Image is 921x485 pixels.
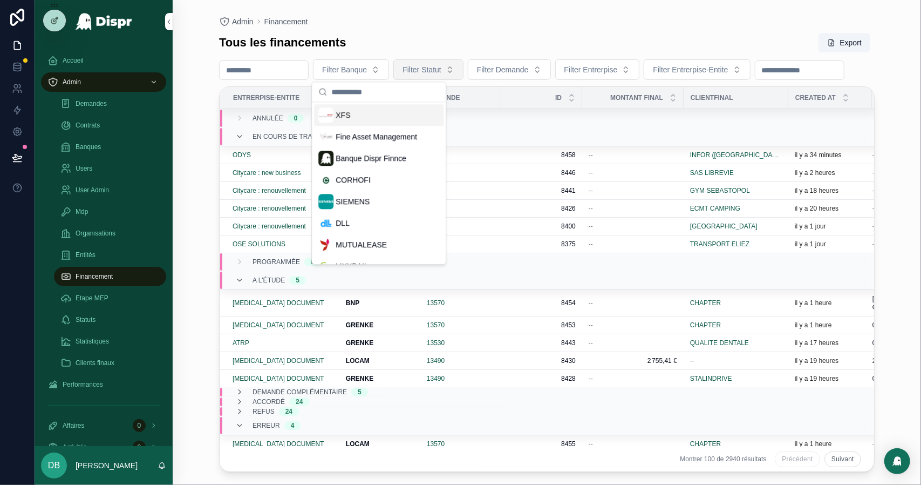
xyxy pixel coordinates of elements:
span: Created at [795,93,836,102]
a: 13550 [427,169,495,177]
p: il y a 34 minutes [795,151,842,159]
span: Citycare : renouvellement [233,204,306,213]
span: -- [589,440,593,448]
span: Statistiques [76,337,109,346]
span: Banques [76,143,101,151]
div: 24 [285,407,292,416]
p: il y a 17 heures [795,339,838,347]
span: Activités [63,443,87,452]
a: Citycare : new business [233,169,333,177]
span: -- [589,374,593,383]
a: Admin [41,72,166,92]
a: -- [589,169,677,177]
button: Export [818,33,870,52]
span: Filter Banque [322,64,367,75]
a: QUALITE DENTALE [690,339,749,347]
a: Financement [54,267,166,286]
span: Accueil [63,56,84,65]
strong: LOCAM [346,357,370,365]
strong: GRENKE [346,339,373,347]
a: Users [54,159,166,178]
p: il y a 1 heure [795,321,832,329]
button: Select Button [644,59,750,80]
span: Contrats [76,121,100,130]
a: -- [589,321,677,329]
span: -- [872,204,877,213]
a: GRENKE [346,321,414,329]
a: 13570 [427,440,445,448]
span: Admin [63,78,81,86]
span: -- [872,186,877,195]
button: Select Button [468,59,551,80]
span: -- [872,151,877,159]
a: Citycare : new business [233,169,301,177]
div: 5 [296,276,299,285]
span: -- [589,169,593,177]
span: Performances [63,380,103,389]
div: 0 [133,441,146,454]
a: [MEDICAL_DATA] DOCUMENT [233,440,324,448]
strong: GRENKE [346,375,373,382]
a: -- [589,374,677,383]
a: STALINDRIVE [690,374,782,383]
h1: Tous les financements [219,35,346,50]
p: il y a 1 jour [795,240,826,248]
span: -- [589,299,593,307]
a: INFOR ([GEOGRAPHIC_DATA]) SAS [690,151,782,159]
span: ODYS [233,151,251,159]
span: 8430 [508,356,576,365]
a: User Admin [54,180,166,200]
span: Organisations [76,229,115,238]
a: Affaires0 [41,416,166,435]
a: -- [589,222,677,231]
span: -- [589,204,593,213]
span: CORHOFI [336,174,371,185]
a: 13490 [427,356,495,365]
a: il y a 1 jour [795,240,865,248]
span: En cours de transmission... [253,132,354,141]
span: Affaires [63,421,84,430]
span: -- [872,440,877,448]
span: 13490 [427,374,445,383]
button: Select Button [313,59,389,80]
a: il y a 34 minutes [795,151,865,159]
div: scrollable content [35,43,173,446]
a: [MEDICAL_DATA] DOCUMENT [233,356,324,365]
a: Clients finaux [54,353,166,373]
span: Clients finaux [76,359,114,367]
a: [MEDICAL_DATA] DOCUMENT [233,299,333,307]
a: 13490 [427,356,445,365]
a: [MEDICAL_DATA] DOCUMENT [233,299,324,307]
span: Citycare : renouvellement [233,222,306,231]
span: CHAPTER [690,321,721,329]
a: Performances [41,375,166,394]
span: Id [555,93,562,102]
a: 13570 [427,321,445,329]
a: OSE SOLUTIONS [233,240,285,248]
span: CHAPTER [690,440,721,448]
span: MUTUALEASE [336,239,387,250]
a: Admin [219,16,254,27]
span: Mdp [76,207,88,216]
span: TRANSPORT ELIEZ [690,240,749,248]
a: 8453 [508,321,576,329]
span: -- [872,169,877,177]
a: CHAPTER [690,440,782,448]
a: CHAPTER [690,321,782,329]
p: il y a 18 heures [795,186,838,195]
a: GYM SEBASTOPOL [690,186,750,195]
a: ODYS [233,151,333,159]
span: -- [589,151,593,159]
a: Activités0 [41,437,166,457]
a: 2 755,41 € [589,356,677,365]
span: Accordé [253,398,285,406]
span: Montrer 100 de 2940 résultats [680,455,766,464]
a: -- [589,151,677,159]
a: SAS LIBREVIE [690,169,734,177]
a: il y a 1 heure [795,321,865,329]
span: -- [589,240,593,248]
